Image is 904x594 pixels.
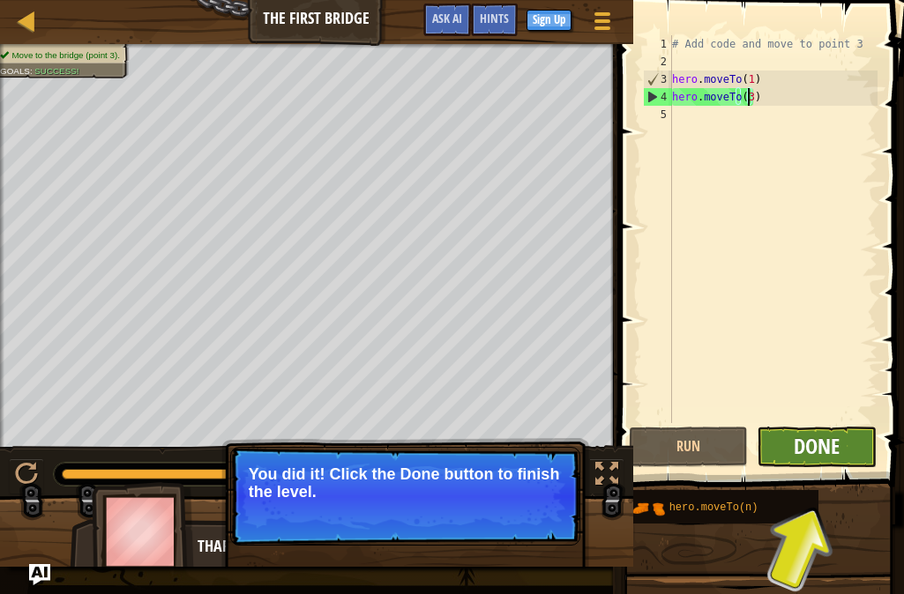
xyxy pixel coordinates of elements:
[757,427,877,467] button: Done
[589,458,624,494] button: Toggle fullscreen
[249,465,562,501] p: You did it! Click the Done button to finish the level.
[480,10,509,26] span: Hints
[34,66,78,76] span: Success!
[198,535,546,558] div: Tharin
[9,458,44,494] button: Ctrl + P: Play
[423,4,471,36] button: Ask AI
[92,482,194,580] img: thang_avatar_frame.png
[643,53,672,71] div: 2
[527,10,572,31] button: Sign Up
[631,492,665,525] img: portrait.png
[29,564,50,585] button: Ask AI
[629,427,749,467] button: Run
[11,50,120,60] span: Move to the bridge (point 3).
[643,106,672,123] div: 5
[644,71,672,88] div: 3
[580,4,624,45] button: Show game menu
[432,10,462,26] span: Ask AI
[643,35,672,53] div: 1
[644,88,672,106] div: 4
[669,501,758,514] span: hero.moveTo(n)
[794,432,840,460] span: Done
[30,66,34,76] span: :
